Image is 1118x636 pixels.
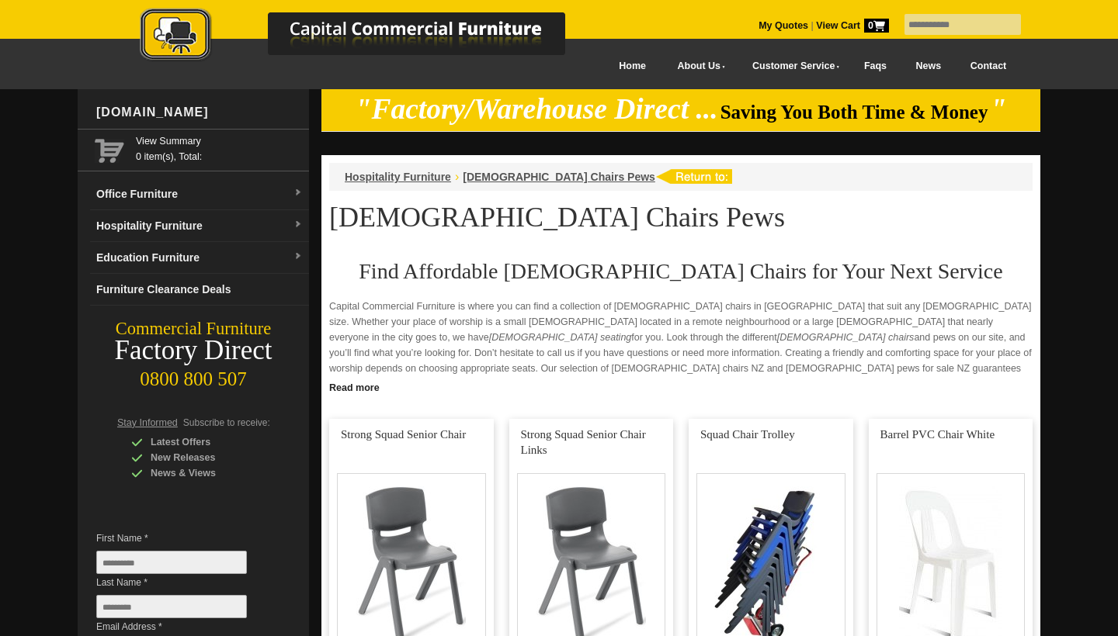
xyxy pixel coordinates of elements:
[655,169,732,184] img: return to
[183,417,270,428] span: Subscribe to receive:
[96,595,247,618] input: Last Name *
[90,274,309,306] a: Furniture Clearance Deals
[777,332,915,343] em: [DEMOGRAPHIC_DATA] chairs
[816,20,889,31] strong: View Cart
[78,361,309,390] div: 0800 800 507
[759,20,808,31] a: My Quotes
[814,20,889,31] a: View Cart0
[864,19,889,33] span: 0
[329,260,1033,283] h2: Find Affordable [DEMOGRAPHIC_DATA] Chairs for Your Next Service
[849,49,901,84] a: Faqs
[489,332,632,343] em: [DEMOGRAPHIC_DATA] seating
[321,376,1040,396] a: Click to read more
[131,465,279,481] div: News & Views
[96,619,270,634] span: Email Address *
[78,318,309,340] div: Commercial Furniture
[131,434,279,450] div: Latest Offers
[329,299,1033,392] p: Capital Commercial Furniture is where you can find a collection of [DEMOGRAPHIC_DATA] chairs in [...
[293,252,303,261] img: dropdown
[329,202,1033,232] h1: [DEMOGRAPHIC_DATA] Chairs Pews
[90,242,309,274] a: Education Furnituredropdown
[131,450,279,465] div: New Releases
[97,8,641,64] img: Capital Commercial Furniture Logo
[136,133,303,149] a: View Summary
[720,102,988,123] span: Saving You Both Time & Money
[356,93,718,125] em: "Factory/Warehouse Direct ...
[97,8,641,69] a: Capital Commercial Furniture Logo
[96,575,270,590] span: Last Name *
[901,49,956,84] a: News
[345,171,451,183] a: Hospitality Furniture
[136,133,303,162] span: 0 item(s), Total:
[956,49,1021,84] a: Contact
[78,340,309,361] div: Factory Direct
[293,220,303,230] img: dropdown
[735,49,849,84] a: Customer Service
[293,188,303,198] img: dropdown
[117,417,178,428] span: Stay Informed
[90,89,309,136] div: [DOMAIN_NAME]
[455,169,459,185] li: ›
[90,210,309,242] a: Hospitality Furnituredropdown
[96,531,270,546] span: First Name *
[90,178,309,210] a: Office Furnituredropdown
[96,551,247,574] input: First Name *
[463,171,655,183] a: [DEMOGRAPHIC_DATA] Chairs Pews
[661,49,735,84] a: About Us
[991,93,1007,125] em: "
